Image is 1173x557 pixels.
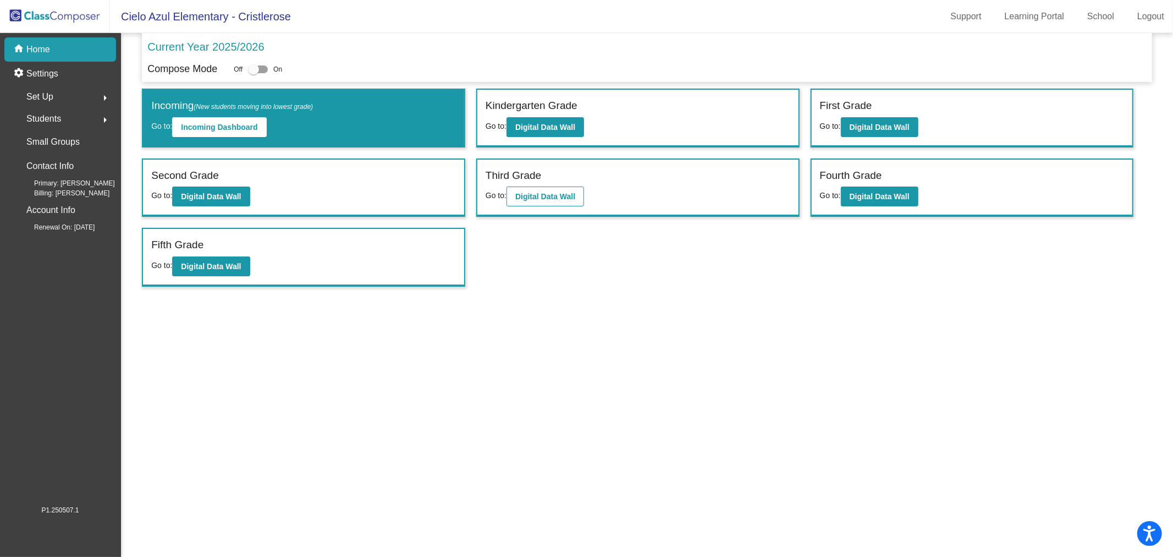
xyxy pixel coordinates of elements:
span: Off [234,64,243,74]
a: School [1078,8,1123,25]
span: Primary: [PERSON_NAME] [16,178,115,188]
label: Fifth Grade [151,237,203,253]
label: Third Grade [486,168,541,184]
span: Go to: [151,122,172,130]
p: Account Info [26,203,75,218]
span: Cielo Azul Elementary - Cristlerose [110,8,291,25]
button: Digital Data Wall [506,117,584,137]
label: Incoming [151,98,313,114]
span: Billing: [PERSON_NAME] [16,188,109,198]
button: Digital Data Wall [506,187,584,206]
p: Settings [26,67,58,80]
b: Digital Data Wall [181,192,241,201]
button: Digital Data Wall [172,187,250,206]
button: Digital Data Wall [841,117,918,137]
b: Digital Data Wall [515,192,575,201]
b: Digital Data Wall [181,262,241,271]
p: Small Groups [26,134,80,150]
span: Go to: [486,191,506,200]
p: Current Year 2025/2026 [147,39,264,55]
span: On [273,64,282,74]
span: Go to: [820,191,841,200]
label: First Grade [820,98,872,114]
b: Digital Data Wall [850,192,910,201]
b: Incoming Dashboard [181,123,257,132]
a: Support [942,8,990,25]
mat-icon: arrow_right [98,91,112,105]
span: Go to: [820,122,841,130]
span: Students [26,111,61,127]
span: Set Up [26,89,53,105]
p: Home [26,43,50,56]
p: Contact Info [26,159,74,174]
span: Go to: [151,191,172,200]
span: Go to: [486,122,506,130]
button: Incoming Dashboard [172,117,266,137]
button: Digital Data Wall [841,187,918,206]
a: Learning Portal [996,8,1073,25]
button: Digital Data Wall [172,256,250,276]
label: Kindergarten Grade [486,98,577,114]
b: Digital Data Wall [515,123,575,132]
span: (New students moving into lowest grade) [194,103,313,111]
span: Renewal On: [DATE] [16,222,95,232]
mat-icon: settings [13,67,26,80]
mat-icon: arrow_right [98,113,112,127]
label: Second Grade [151,168,219,184]
label: Fourth Grade [820,168,882,184]
mat-icon: home [13,43,26,56]
b: Digital Data Wall [850,123,910,132]
p: Compose Mode [147,62,217,77]
span: Go to: [151,261,172,270]
a: Logout [1128,8,1173,25]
